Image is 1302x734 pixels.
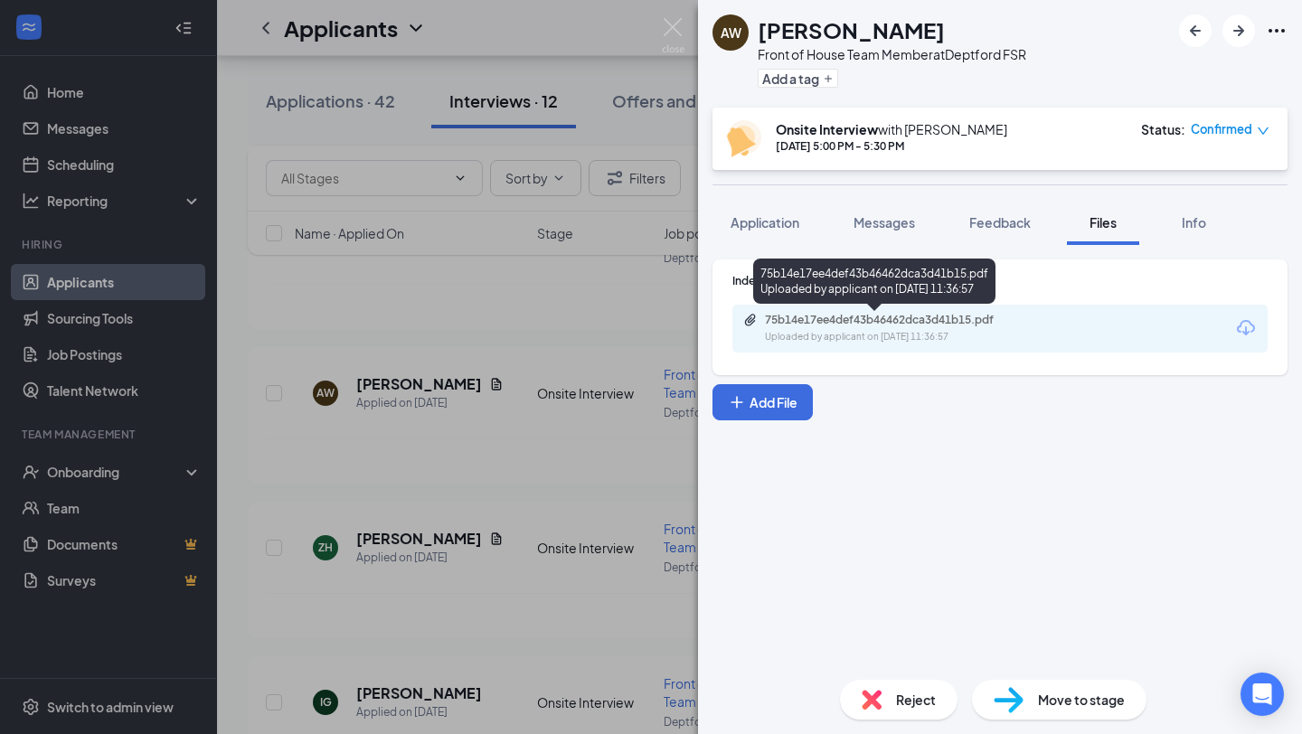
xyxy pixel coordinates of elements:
[1141,120,1185,138] div: Status :
[743,313,758,327] svg: Paperclip
[896,690,936,710] span: Reject
[1182,214,1206,231] span: Info
[776,138,1007,154] div: [DATE] 5:00 PM - 5:30 PM
[776,121,878,137] b: Onsite Interview
[776,120,1007,138] div: with [PERSON_NAME]
[728,393,746,411] svg: Plus
[1191,120,1252,138] span: Confirmed
[1257,125,1269,137] span: down
[1222,14,1255,47] button: ArrowRight
[1038,690,1125,710] span: Move to stage
[1235,317,1257,339] svg: Download
[765,330,1036,344] div: Uploaded by applicant on [DATE] 11:36:57
[1090,214,1117,231] span: Files
[758,45,1026,63] div: Front of House Team Member at Deptford FSR
[854,214,915,231] span: Messages
[1184,20,1206,42] svg: ArrowLeftNew
[969,214,1031,231] span: Feedback
[765,313,1018,327] div: 75b14e17ee4def43b46462dca3d41b15.pdf
[712,384,813,420] button: Add FilePlus
[721,24,741,42] div: AW
[1266,20,1288,42] svg: Ellipses
[1241,673,1284,716] div: Open Intercom Messenger
[753,259,995,304] div: 75b14e17ee4def43b46462dca3d41b15.pdf Uploaded by applicant on [DATE] 11:36:57
[732,273,1268,288] div: Indeed Resume
[1228,20,1250,42] svg: ArrowRight
[758,14,945,45] h1: [PERSON_NAME]
[743,313,1036,344] a: Paperclip75b14e17ee4def43b46462dca3d41b15.pdfUploaded by applicant on [DATE] 11:36:57
[758,69,838,88] button: PlusAdd a tag
[731,214,799,231] span: Application
[823,73,834,84] svg: Plus
[1179,14,1212,47] button: ArrowLeftNew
